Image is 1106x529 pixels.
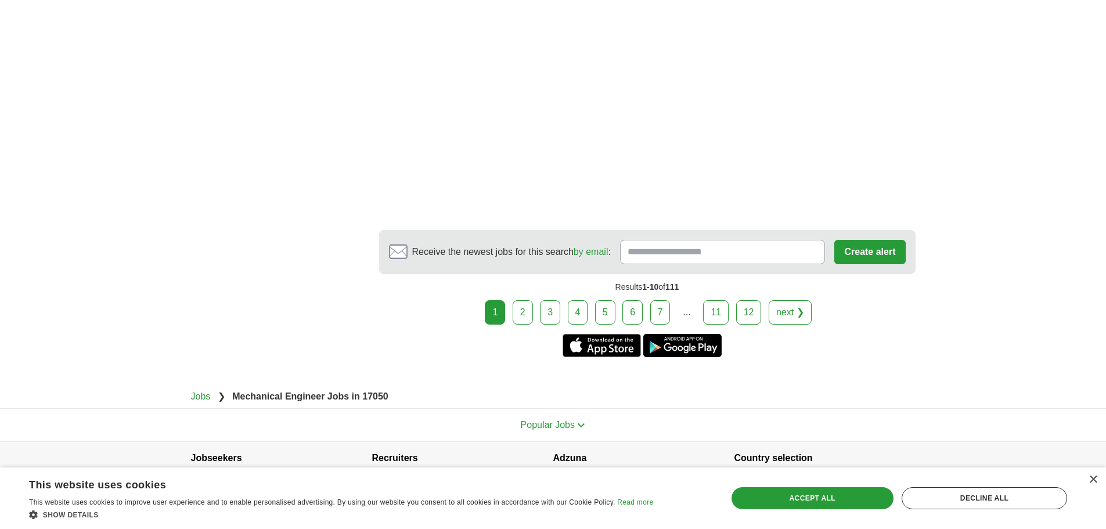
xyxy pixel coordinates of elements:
[563,334,641,357] a: Get the iPhone app
[703,300,729,325] a: 11
[617,498,653,506] a: Read more, opens a new window
[736,300,762,325] a: 12
[665,282,679,292] span: 111
[485,300,505,325] div: 1
[29,498,615,506] span: This website uses cookies to improve user experience and to enable personalised advertising. By u...
[191,391,211,401] a: Jobs
[734,442,916,474] h4: Country selection
[29,474,624,492] div: This website uses cookies
[29,509,653,520] div: Show details
[902,487,1067,509] div: Decline all
[574,247,608,257] a: by email
[642,282,658,292] span: 1-10
[379,274,916,300] div: Results of
[43,511,99,519] span: Show details
[540,300,560,325] a: 3
[513,300,533,325] a: 2
[622,300,643,325] a: 6
[1089,476,1097,484] div: Close
[643,334,722,357] a: Get the Android app
[218,391,225,401] span: ❯
[650,300,671,325] a: 7
[232,391,388,401] strong: Mechanical Engineer Jobs in 17050
[577,423,585,428] img: toggle icon
[732,487,894,509] div: Accept all
[769,300,812,325] a: next ❯
[675,301,698,324] div: ...
[834,240,905,264] button: Create alert
[412,245,611,259] span: Receive the newest jobs for this search :
[595,300,615,325] a: 5
[568,300,588,325] a: 4
[521,420,575,430] span: Popular Jobs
